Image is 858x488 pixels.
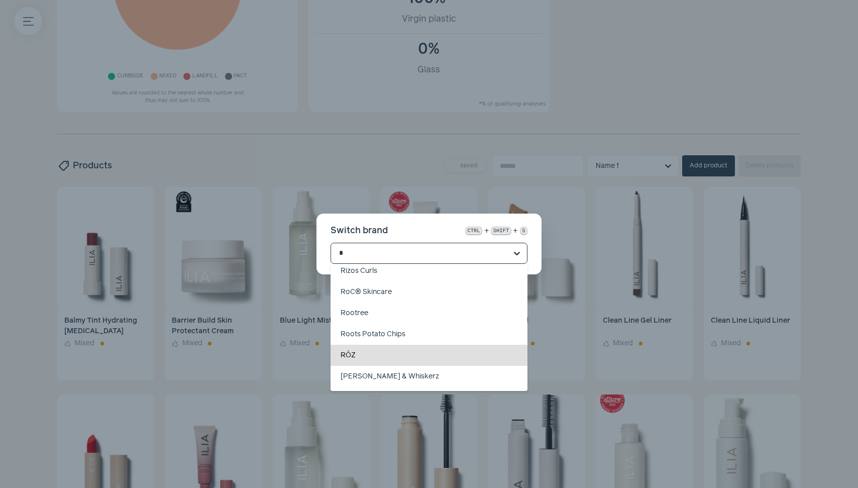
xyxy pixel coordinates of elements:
[331,345,527,366] div: RŌZ
[465,227,482,235] kbd: ctrl
[331,387,527,408] div: Sapphire Botanics
[331,366,527,387] div: [PERSON_NAME] & Whiskerz
[331,303,527,324] div: Rootree
[331,281,527,303] div: RoC® Skincare
[331,224,388,237] h3: Switch brand
[465,224,527,237] div: + +
[331,324,527,345] div: Roots Potato Chips
[491,227,511,235] kbd: shift
[331,260,527,281] div: Rizos Curls
[520,227,527,235] kbd: s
